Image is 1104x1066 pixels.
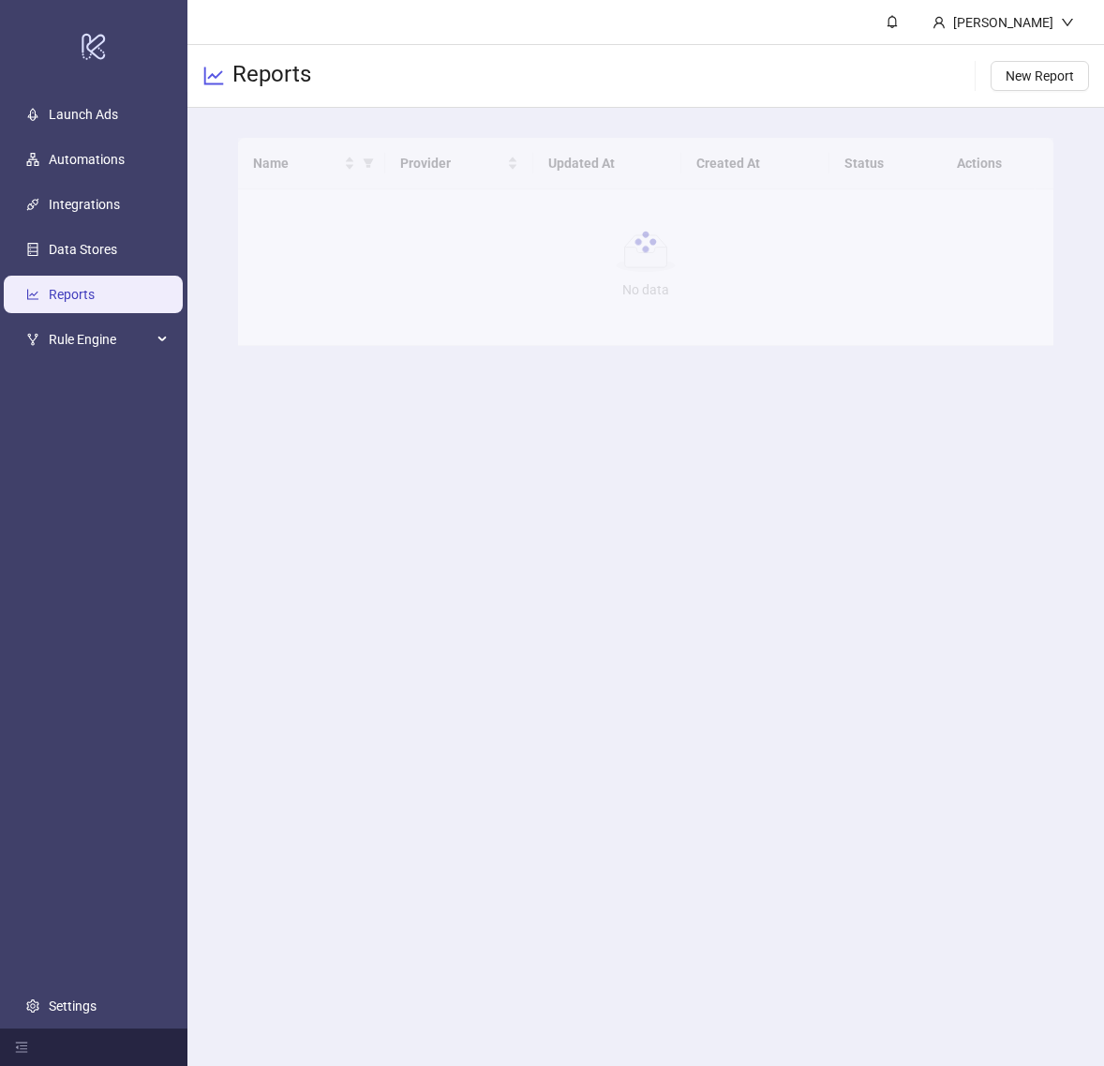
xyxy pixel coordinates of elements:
h3: Reports [232,60,311,92]
a: Reports [49,287,95,302]
div: [PERSON_NAME] [946,12,1061,33]
span: user [932,16,946,29]
a: Launch Ads [49,107,118,122]
span: New Report [1006,68,1074,83]
span: menu-fold [15,1041,28,1054]
button: New Report [991,61,1089,91]
span: Rule Engine [49,321,152,358]
a: Integrations [49,197,120,212]
span: bell [886,15,899,28]
span: down [1061,16,1074,29]
span: line-chart [202,65,225,87]
span: fork [26,333,39,346]
a: Settings [49,998,97,1013]
a: Data Stores [49,242,117,257]
a: Automations [49,152,125,167]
